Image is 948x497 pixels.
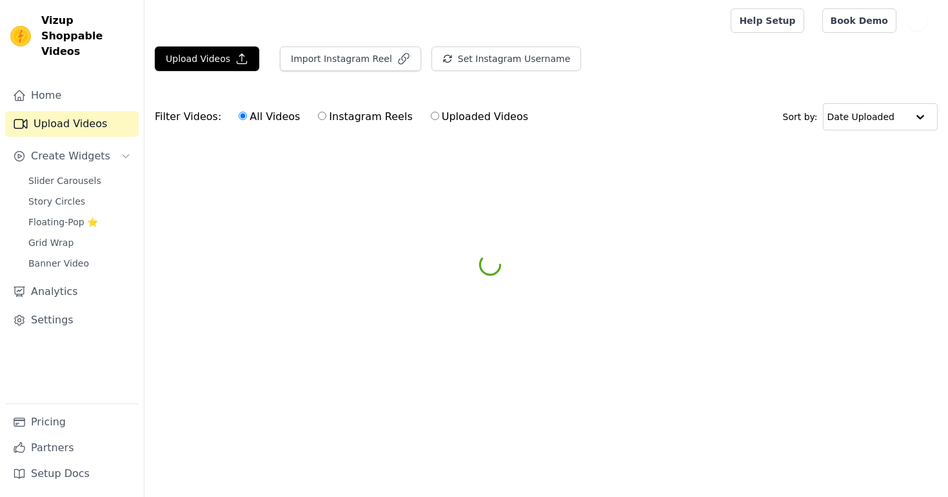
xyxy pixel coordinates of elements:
[822,8,896,33] a: Book Demo
[239,112,247,120] input: All Videos
[21,172,139,190] a: Slider Carousels
[28,174,101,187] span: Slider Carousels
[28,216,98,228] span: Floating-Pop ⭐
[5,435,139,461] a: Partners
[21,213,139,231] a: Floating-Pop ⭐
[21,192,139,210] a: Story Circles
[21,254,139,272] a: Banner Video
[317,108,413,125] label: Instagram Reels
[28,257,89,270] span: Banner Video
[430,108,529,125] label: Uploaded Videos
[5,83,139,108] a: Home
[5,461,139,487] a: Setup Docs
[31,148,110,164] span: Create Widgets
[41,13,133,59] span: Vizup Shoppable Videos
[5,409,139,435] a: Pricing
[431,46,581,71] button: Set Instagram Username
[155,46,259,71] button: Upload Videos
[5,111,139,137] a: Upload Videos
[28,236,74,249] span: Grid Wrap
[10,26,31,46] img: Vizup
[431,112,439,120] input: Uploaded Videos
[5,143,139,169] button: Create Widgets
[783,103,938,130] div: Sort by:
[21,234,139,252] a: Grid Wrap
[5,279,139,305] a: Analytics
[155,102,535,132] div: Filter Videos:
[318,112,326,120] input: Instagram Reels
[5,307,139,333] a: Settings
[238,108,301,125] label: All Videos
[731,8,804,33] a: Help Setup
[280,46,421,71] button: Import Instagram Reel
[28,195,85,208] span: Story Circles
